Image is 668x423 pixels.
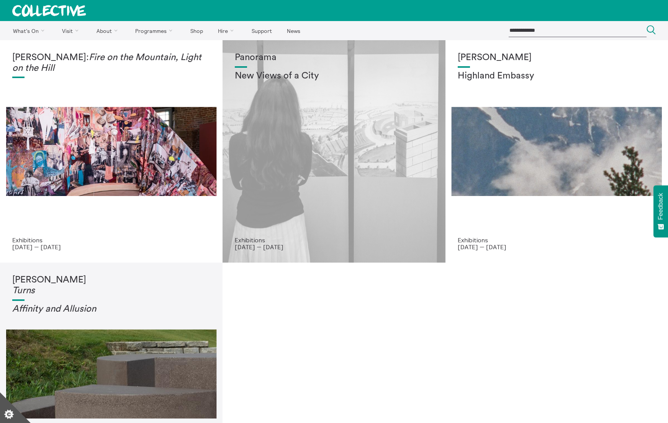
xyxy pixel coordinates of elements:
[211,21,244,40] a: Hire
[458,71,656,82] h2: Highland Embassy
[458,52,656,63] h1: [PERSON_NAME]
[56,21,88,40] a: Visit
[12,53,201,73] em: Fire on the Mountain, Light on the Hill
[6,21,54,40] a: What's On
[458,243,656,250] p: [DATE] — [DATE]
[280,21,307,40] a: News
[235,243,433,250] p: [DATE] — [DATE]
[183,21,210,40] a: Shop
[12,275,210,296] h1: [PERSON_NAME]
[12,237,210,243] p: Exhibitions
[245,21,278,40] a: Support
[458,237,656,243] p: Exhibitions
[235,52,433,63] h1: Panorama
[657,193,664,220] span: Feedback
[12,286,35,295] em: Turns
[90,21,127,40] a: About
[12,243,210,250] p: [DATE] — [DATE]
[223,40,445,263] a: Collective Panorama June 2025 small file 8 Panorama New Views of a City Exhibitions [DATE] — [DATE]
[235,237,433,243] p: Exhibitions
[12,52,210,73] h1: [PERSON_NAME]:
[86,304,96,314] em: on
[235,71,433,82] h2: New Views of a City
[653,185,668,237] button: Feedback - Show survey
[445,40,668,263] a: Solar wheels 17 [PERSON_NAME] Highland Embassy Exhibitions [DATE] — [DATE]
[129,21,182,40] a: Programmes
[12,304,86,314] em: Affinity and Allusi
